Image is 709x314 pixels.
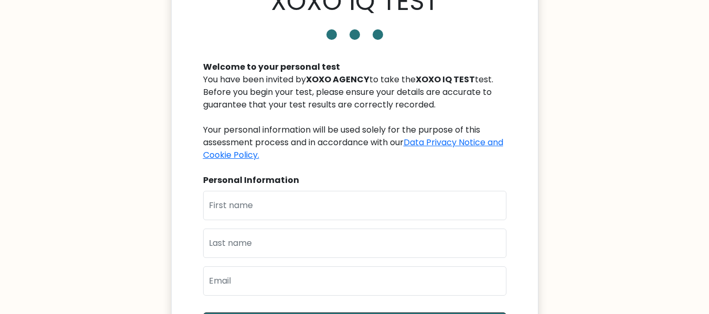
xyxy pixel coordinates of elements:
div: You have been invited by to take the test. Before you begin your test, please ensure your details... [203,73,506,161]
input: Last name [203,229,506,258]
input: Email [203,266,506,296]
b: XOXO AGENCY [306,73,369,85]
div: Personal Information [203,174,506,187]
b: XOXO IQ TEST [416,73,475,85]
a: Data Privacy Notice and Cookie Policy. [203,136,503,161]
div: Welcome to your personal test [203,61,506,73]
input: First name [203,191,506,220]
